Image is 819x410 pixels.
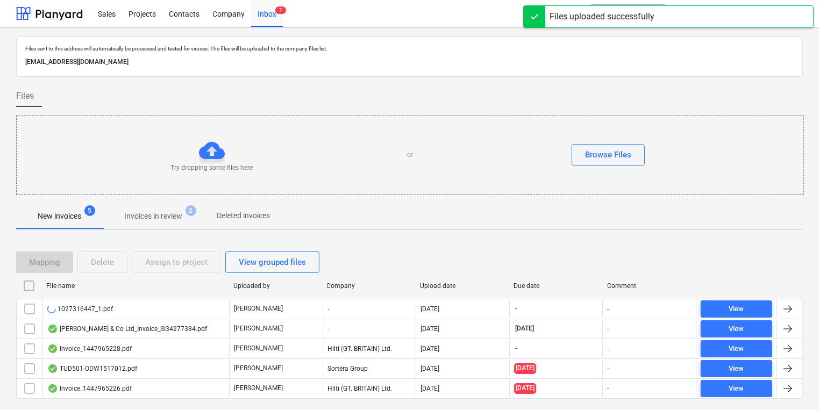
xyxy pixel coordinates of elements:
[607,325,609,333] div: -
[47,364,58,373] div: OCR finished
[701,320,772,337] button: View
[47,364,137,373] div: TUD501-ODW1517012.pdf
[124,211,182,222] p: Invoices in review
[234,344,283,353] p: [PERSON_NAME]
[421,365,439,372] div: [DATE]
[585,148,631,162] div: Browse Files
[514,282,599,290] div: Due date
[729,383,744,395] div: View
[421,385,439,392] div: [DATE]
[47,305,113,313] div: 1027316447_1.pdf
[572,144,645,166] button: Browse Files
[701,380,772,397] button: View
[323,320,416,337] div: -
[701,360,772,377] button: View
[421,345,439,353] div: [DATE]
[607,305,609,313] div: -
[47,384,132,393] div: Invoice_1447965226.pdf
[729,323,744,335] div: View
[171,163,253,172] p: Try dropping some files here
[323,300,416,318] div: -
[607,385,609,392] div: -
[47,344,58,353] div: OCR finished
[514,324,535,333] span: [DATE]
[607,365,609,372] div: -
[729,343,744,355] div: View
[47,325,207,333] div: [PERSON_NAME] & Co Ltd_Invoice_SI34277384.pdf
[701,300,772,318] button: View
[47,305,56,313] div: OCR in progress
[421,305,439,313] div: [DATE]
[729,303,744,315] div: View
[225,251,319,273] button: View grouped files
[275,6,286,14] span: 7
[217,210,270,221] p: Deleted invoices
[514,363,536,373] span: [DATE]
[327,282,412,290] div: Company
[407,150,413,160] p: or
[323,360,416,377] div: Sortera Group
[233,282,318,290] div: Uploaded by
[323,380,416,397] div: Hilti (GT. BRITAIN) Ltd.
[84,205,95,216] span: 5
[47,344,132,353] div: Invoice_1447965228.pdf
[47,384,58,393] div: OCR finished
[47,325,58,333] div: OCR finished
[701,340,772,357] button: View
[25,56,794,68] p: [EMAIL_ADDRESS][DOMAIN_NAME]
[607,282,692,290] div: Comment
[234,304,283,313] p: [PERSON_NAME]
[765,358,819,410] iframe: Chat Widget
[729,363,744,375] div: View
[25,45,794,52] p: Files sent to this address will automatically be processed and tested for viruses. The files will...
[550,10,654,23] div: Files uploaded successfully
[514,344,518,353] span: -
[323,340,416,357] div: Hilti (GT. BRITAIN) Ltd.
[234,364,283,373] p: [PERSON_NAME]
[186,205,196,216] span: 2
[234,384,283,393] p: [PERSON_NAME]
[607,345,609,353] div: -
[234,324,283,333] p: [PERSON_NAME]
[420,282,505,290] div: Upload date
[514,304,518,313] span: -
[239,255,306,269] div: View grouped files
[46,282,225,290] div: File name
[16,90,34,103] span: Files
[38,211,81,222] p: New invoices
[514,383,536,393] span: [DATE]
[421,325,439,333] div: [DATE]
[16,116,804,195] div: Try dropping some files hereorBrowse Files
